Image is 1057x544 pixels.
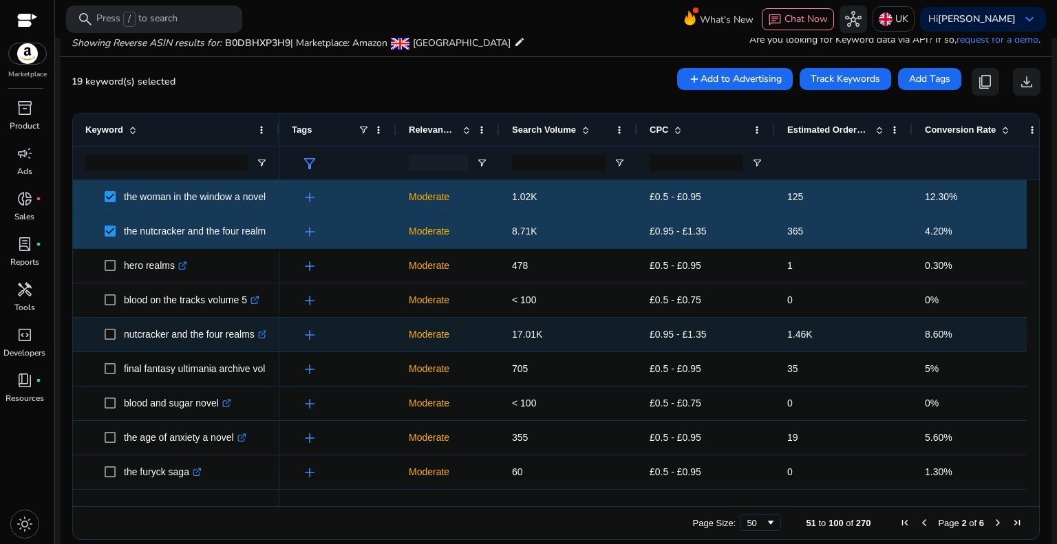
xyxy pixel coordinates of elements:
p: Resources [6,392,44,404]
mat-icon: add [688,73,701,85]
p: nutcracker and the four realms [124,320,267,349]
span: Tags [292,124,312,135]
input: Search Volume Filter Input [512,155,606,171]
p: hero realms [124,252,187,280]
div: Next Page [992,517,1003,528]
p: Ads [17,165,32,177]
span: fiber_manual_record [36,378,41,383]
span: £0.5 - £0.95 [650,363,701,374]
span: 6 [979,518,984,528]
p: UK [895,7,908,31]
span: £0.5 - £0.95 [650,191,701,202]
span: fiber_manual_record [36,196,41,202]
button: Add to Advertising [677,68,793,90]
span: £0.95 - £1.35 [650,329,707,340]
i: Showing Reverse ASIN results for: [72,36,222,50]
span: donut_small [17,191,33,207]
span: Conversion Rate [925,124,996,135]
p: Tools [14,301,35,314]
span: £0.5 - £0.75 [650,294,701,305]
input: CPC Filter Input [650,155,743,171]
span: inventory_2 [17,100,33,116]
p: Moderate [409,389,487,417]
input: Keyword Filter Input [85,155,248,171]
div: Last Page [1012,517,1023,528]
span: 8.60% [925,329,952,340]
span: light_mode [17,516,33,532]
span: 19 [787,432,798,443]
span: 35 [787,363,798,374]
span: 0% [925,294,939,305]
p: Moderate [409,217,487,246]
span: 100 [829,518,844,528]
span: chat [768,13,782,27]
button: Open Filter Menu [614,157,625,168]
div: Page Size [740,514,781,531]
span: fiber_manual_record [36,241,41,247]
span: add [301,430,318,446]
button: content_copy [972,68,999,96]
span: download [1018,74,1035,90]
span: hub [845,11,862,28]
p: Moderate [409,492,487,521]
span: 0 [787,294,793,305]
span: code_blocks [17,327,33,343]
span: add [301,464,318,481]
p: the wingfeather saga [124,492,226,521]
span: 705 [512,363,528,374]
button: Track Keywords [800,68,891,90]
span: 355 [512,432,528,443]
p: Hi [928,14,1016,24]
span: 0% [925,398,939,409]
mat-icon: edit [514,34,525,50]
span: add [301,189,318,206]
p: the furyck saga [124,458,202,486]
span: 1.02K [512,191,537,202]
p: Moderate [409,424,487,452]
span: 1.30% [925,466,952,477]
span: add [301,361,318,378]
div: First Page [899,517,910,528]
span: 8.71K [512,226,537,237]
span: £0.95 - £1.35 [650,226,707,237]
span: add [301,224,318,240]
span: < 100 [512,294,536,305]
p: Sales [14,210,34,223]
b: [PERSON_NAME] [938,12,1016,25]
span: add [301,327,318,343]
span: Page [938,518,959,528]
span: 365 [787,226,803,237]
p: Marketplace [8,69,47,80]
span: lab_profile [17,236,33,252]
span: 60 [512,466,523,477]
span: Add to Advertising [701,72,782,86]
img: amazon.svg [9,43,46,64]
span: 2 [961,518,966,528]
p: Moderate [409,183,487,211]
div: 50 [747,518,765,528]
span: book_4 [17,372,33,389]
div: Previous Page [919,517,930,528]
span: add [301,292,318,309]
p: the age of anxiety a novel [124,424,246,452]
span: of [969,518,976,528]
button: download [1013,68,1040,96]
span: 125 [787,191,803,202]
span: to [818,518,826,528]
span: Chat Now [784,12,828,25]
p: the woman in the window a novel [124,183,278,211]
span: 270 [856,518,871,528]
span: £0.5 - £0.95 [650,260,701,271]
span: 19 keyword(s) selected [72,75,175,88]
span: Track Keywords [811,72,880,86]
button: chatChat Now [762,8,834,30]
span: Search Volume [512,124,576,135]
span: campaign [17,145,33,162]
span: 478 [512,260,528,271]
p: Moderate [409,320,487,349]
span: B0DBHXP3H9 [225,36,290,50]
span: of [846,518,853,528]
span: 17.01K [512,329,542,340]
span: £0.5 - £0.95 [650,466,701,477]
span: filter_alt [301,155,318,172]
